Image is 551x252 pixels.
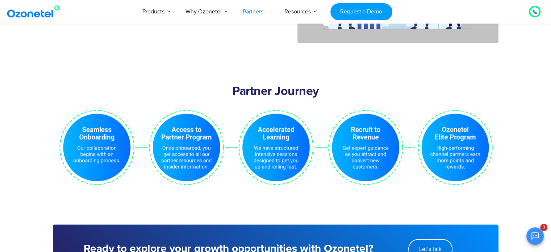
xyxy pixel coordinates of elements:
[419,246,442,252] span: Let’s talk
[330,3,392,20] a: Request a Demo
[540,224,547,231] span: 3
[57,84,495,99] h2: Partner Journey
[526,227,544,245] button: Open chat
